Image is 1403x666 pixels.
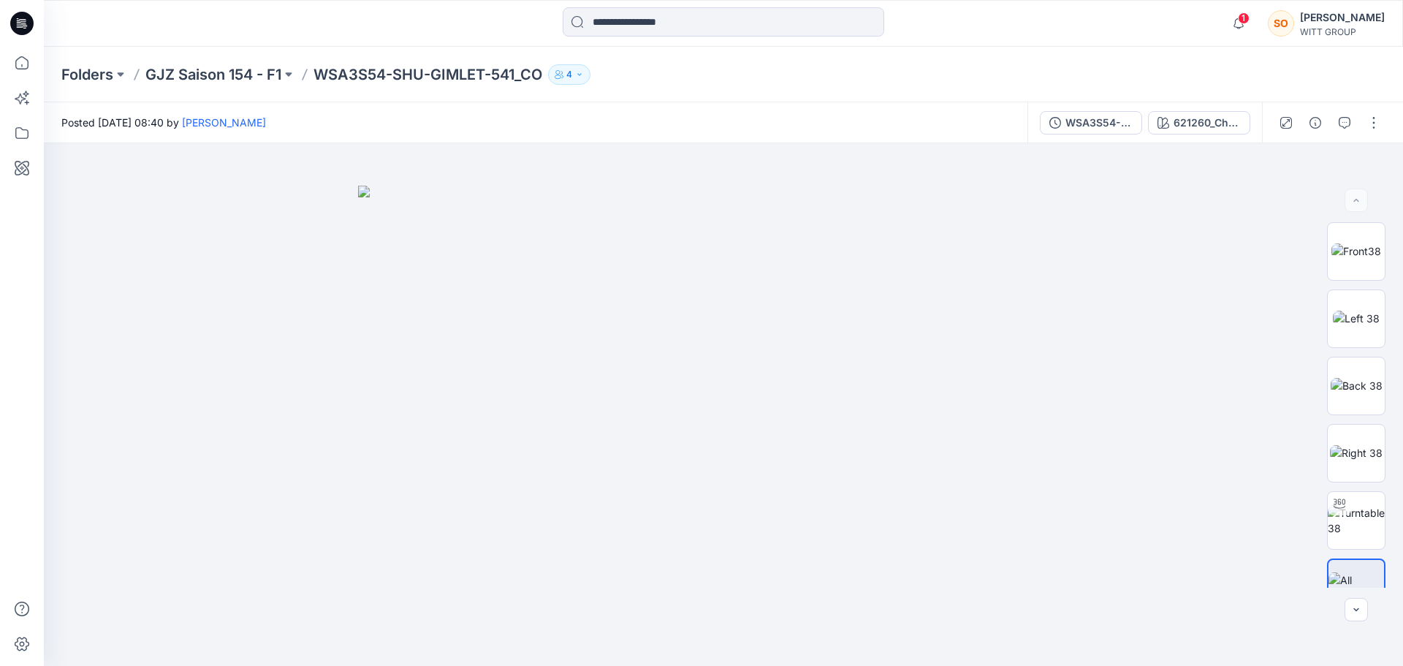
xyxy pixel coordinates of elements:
[1268,10,1294,37] div: SO
[548,64,590,85] button: 4
[61,115,266,130] span: Posted [DATE] 08:40 by
[1331,378,1383,393] img: Back 38
[1040,111,1142,135] button: WSA3S54-SHU-GIMLET-541_CO
[1328,572,1384,603] img: All colorways
[1333,311,1380,326] img: Left 38
[1065,115,1133,131] div: WSA3S54-SHU-GIMLET-541_CO
[1300,26,1385,37] div: WITT GROUP
[313,64,542,85] p: WSA3S54-SHU-GIMLET-541_CO
[1331,243,1381,259] img: Front38
[1238,12,1250,24] span: 1
[1330,445,1383,461] img: Right 38
[1304,111,1327,135] button: Details
[1300,9,1385,26] div: [PERSON_NAME]
[1328,505,1385,536] img: Turntable 38
[61,64,113,85] a: Folders
[182,116,266,129] a: [PERSON_NAME]
[145,64,281,85] a: GJZ Saison 154 - F1
[1174,115,1241,131] div: 621260_Cherry-Papaya
[566,67,572,83] p: 4
[1148,111,1250,135] button: 621260_Cherry-Papaya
